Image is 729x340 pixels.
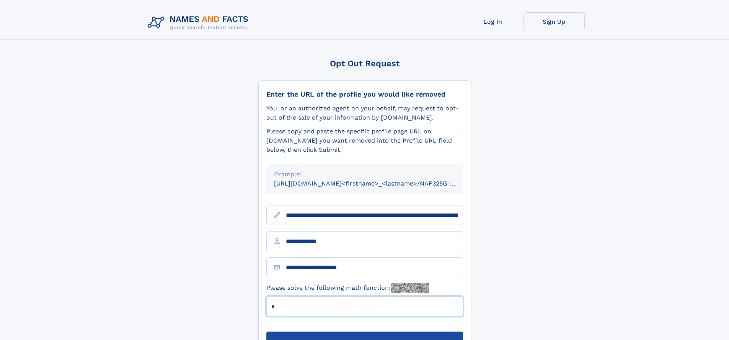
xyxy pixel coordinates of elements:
[266,127,463,154] div: Please copy and paste the specific profile page URL on [DOMAIN_NAME] you want removed into the Pr...
[266,104,463,122] div: You, or an authorized agent on your behalf, may request to opt-out of the sale of your informatio...
[524,12,585,31] a: Sign Up
[145,12,255,33] img: Logo Names and Facts
[266,283,429,293] label: Please solve the following math function:
[258,59,471,68] div: Opt Out Request
[266,90,463,99] div: Enter the URL of the profile you would like removed
[274,180,478,187] small: [URL][DOMAIN_NAME]<firstname>_<lastname>/NAF325G-xxxxxxxx
[462,12,524,31] a: Log In
[274,170,455,179] div: Example:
